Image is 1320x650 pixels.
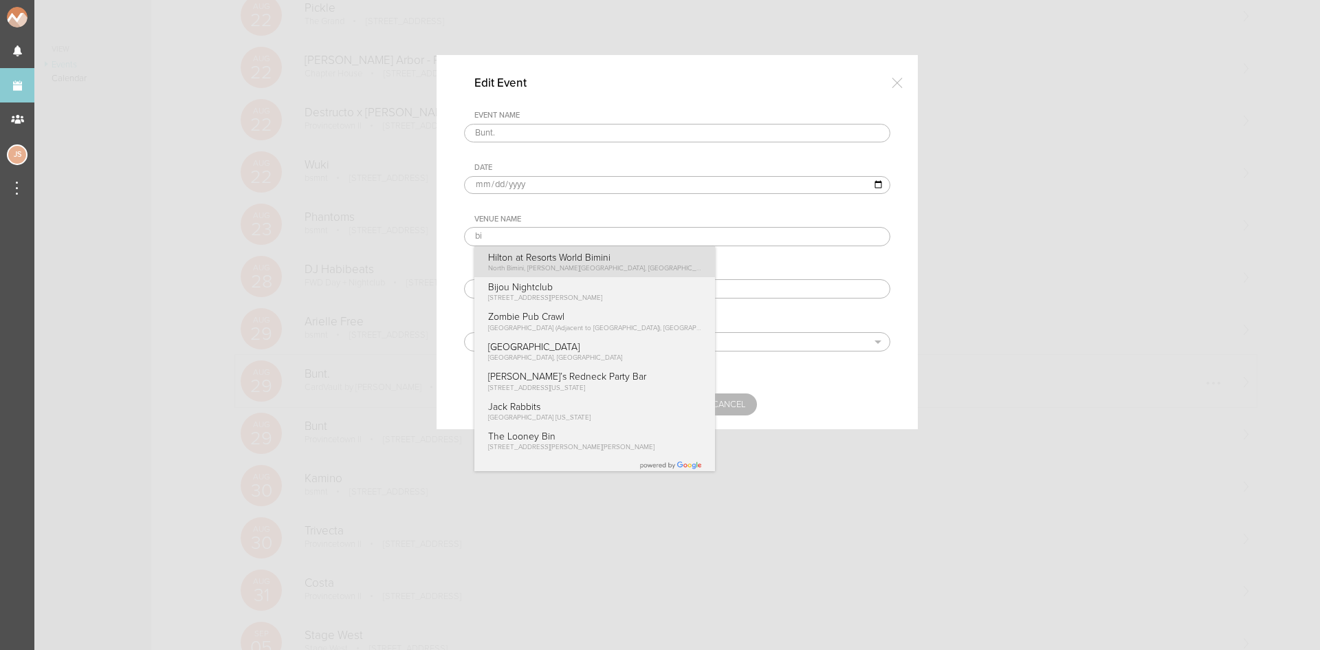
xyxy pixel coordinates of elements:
[7,144,27,165] div: Jessica Smith
[488,324,866,332] span: [GEOGRAPHIC_DATA] (Adjacent to [GEOGRAPHIC_DATA]), [GEOGRAPHIC_DATA], [GEOGRAPHIC_DATA], [GEOGRAP...
[488,371,701,382] p: [PERSON_NAME]’s Redneck Party Bar
[474,163,890,173] div: Date
[488,264,714,272] span: North Bimini, [PERSON_NAME][GEOGRAPHIC_DATA], [GEOGRAPHIC_DATA]
[488,311,701,323] p: Zombie Pub Crawl
[488,354,622,362] span: [GEOGRAPHIC_DATA], [GEOGRAPHIC_DATA]
[488,341,701,353] p: [GEOGRAPHIC_DATA]
[488,281,701,293] p: Bijou Nightclub
[488,443,654,451] span: [STREET_ADDRESS][PERSON_NAME][PERSON_NAME]
[474,111,890,120] div: Event Name
[488,252,701,263] p: Hilton at Resorts World Bimini
[488,294,602,302] span: [STREET_ADDRESS][PERSON_NAME]
[488,401,701,413] p: Jack Rabbits
[474,76,547,90] h4: Edit Event
[488,413,591,422] span: [GEOGRAPHIC_DATA] [US_STATE]
[474,215,890,224] div: Venue Name
[701,393,757,415] a: Cancel
[7,7,85,28] img: NOMAD
[488,431,701,442] p: The Looney Bin
[488,384,585,392] span: [STREET_ADDRESS][US_STATE]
